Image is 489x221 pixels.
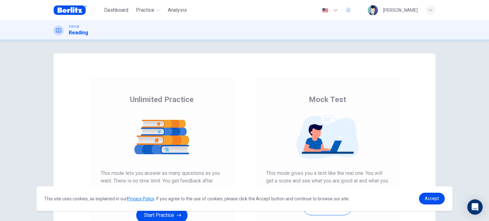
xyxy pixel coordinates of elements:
[165,4,189,16] button: Analysis
[69,29,88,37] h1: Reading
[136,6,154,14] span: Practice
[467,199,483,215] div: Open Intercom Messenger
[266,169,388,192] span: This mode gives you a test like the real one. You will get a score and see what you are good at a...
[69,24,79,29] span: TOEFL®
[130,94,194,105] span: Unlimited Practice
[368,5,378,15] img: Profile picture
[309,94,346,105] span: Mock Test
[419,193,445,204] a: dismiss cookie message
[321,8,329,13] img: en
[102,4,131,16] button: Dashboard
[133,4,163,16] button: Practice
[44,196,350,201] span: This site uses cookies, as explained in our . If you agree to the use of cookies, please click th...
[127,196,154,201] a: Privacy Policy
[53,4,87,17] img: Berlitz Brasil logo
[53,4,102,17] a: Berlitz Brasil logo
[168,6,187,14] span: Analysis
[37,186,452,211] div: cookieconsent
[425,196,439,201] span: Accept
[101,169,223,200] span: This mode lets you answer as many questions as you want. There is no time limit. You get feedback...
[104,6,128,14] span: Dashboard
[383,6,418,14] div: [PERSON_NAME]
